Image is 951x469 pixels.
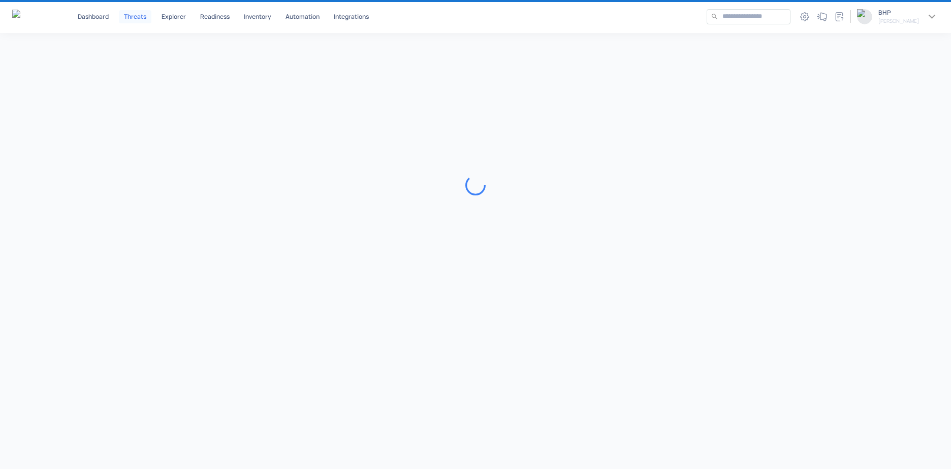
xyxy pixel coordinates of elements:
button: Dashboard [74,10,113,23]
div: Settings [797,9,812,24]
button: Inventory [240,10,275,23]
p: Automation [286,14,320,20]
button: Explorer [157,10,190,23]
button: Settings [797,9,813,25]
p: Explorer [162,14,186,20]
img: organization logo [857,9,872,24]
button: Automation [281,10,324,23]
p: Integrations [334,14,369,20]
button: What's new [814,9,830,25]
img: Gem Security [12,10,49,22]
h6: [PERSON_NAME] [878,17,919,25]
button: Readiness [196,10,234,23]
button: Integrations [330,10,373,23]
div: Documentation [832,9,847,24]
button: BHP[PERSON_NAME] [857,8,939,25]
p: Dashboard [78,14,109,20]
button: Threats [119,10,151,23]
button: Documentation [831,9,847,25]
div: What's new [814,9,830,24]
p: Readiness [200,14,230,20]
p: Threats [124,14,146,20]
p: BHP [878,8,919,17]
a: Gem Security [12,10,49,24]
p: Inventory [244,14,271,20]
